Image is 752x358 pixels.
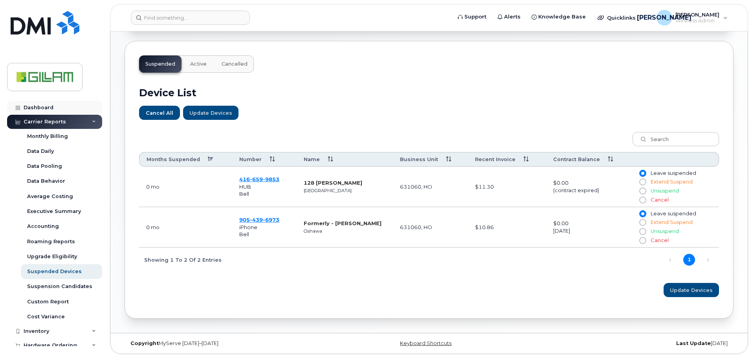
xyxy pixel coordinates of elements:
span: 905 [239,217,279,223]
span: Cancelled [222,61,248,67]
td: 631060, HO [393,207,468,248]
th: Name: activate to sort column ascending [297,152,393,167]
span: Quicklinks [607,15,636,21]
a: Alerts [492,9,526,25]
a: Next [702,254,714,266]
span: Leave suspended [651,170,696,176]
span: Knowledge Base [538,13,586,21]
input: Search [633,132,719,146]
strong: 128 [PERSON_NAME] [304,180,362,186]
span: iPhone [239,224,257,230]
span: HUB [239,184,251,190]
span: Support [464,13,486,21]
a: Knowledge Base [526,9,591,25]
td: 0 mo [139,207,232,248]
a: Support [452,9,492,25]
div: Julie Oudit [651,10,733,26]
span: Cancel All [146,109,173,117]
input: Leave suspended [639,211,646,217]
strong: Last Update [676,340,711,346]
div: MyServe [DATE]–[DATE] [125,340,328,347]
td: $10.86 [468,207,546,248]
span: Leave suspended [651,211,696,217]
th: Contract Balance: activate to sort column ascending [546,152,632,167]
span: Unsuspend [651,228,679,234]
strong: Copyright [130,340,159,346]
td: $0.00 [546,207,632,248]
span: Bell [239,191,249,197]
span: Extend Suspend [651,179,693,185]
a: 4166599853 [239,176,279,182]
strong: Formerly - [PERSON_NAME] [304,220,382,226]
span: 9853 [263,176,279,182]
input: Cancel [639,237,646,244]
a: 1 [683,254,695,266]
a: Previous [664,254,676,266]
span: Active [190,61,207,67]
span: 6973 [263,217,279,223]
div: [DATE] [553,227,625,235]
button: Update Devices [664,283,719,297]
small: [GEOGRAPHIC_DATA] [304,188,352,193]
span: Cancel [651,237,669,243]
td: September 04, 2025 11:35 [139,167,232,207]
span: Cancel [651,197,669,203]
a: 9054396973 [239,217,279,223]
span: 416 [239,176,279,182]
th: Months Suspended: activate to sort column descending [139,152,232,167]
input: Leave suspended [639,170,646,176]
span: Update Devices [189,109,232,117]
td: $11.30 [468,167,546,207]
span: Update Devices [670,286,713,294]
input: Unsuspend [639,228,646,235]
div: Showing 1 to 2 of 2 entries [139,253,222,266]
h2: Device List [139,87,719,99]
span: Extend Suspend [651,219,693,225]
input: Extend Suspend [639,179,646,185]
span: [PERSON_NAME] [675,11,719,18]
td: $0.00 [546,167,632,207]
small: Oshawa [304,228,322,234]
span: Wireless Admin [675,18,719,24]
div: [DATE] [530,340,734,347]
td: 631060, HO [393,167,468,207]
span: 659 [250,176,263,182]
button: Update Devices [183,106,238,120]
input: Cancel [639,197,646,203]
span: Bell [239,231,249,237]
a: Keyboard Shortcuts [400,340,451,346]
span: Unsuspend [651,188,679,194]
span: Alerts [504,13,521,21]
th: Business Unit: activate to sort column ascending [393,152,468,167]
button: Cancel All [139,106,180,120]
div: (contract expired) [553,187,625,194]
span: 439 [250,217,263,223]
th: Recent Invoice: activate to sort column ascending [468,152,546,167]
input: Find something... [131,11,250,25]
div: Quicklinks [592,10,649,26]
input: Extend Suspend [639,219,646,226]
th: Number: activate to sort column ascending [232,152,297,167]
span: [PERSON_NAME] [637,13,691,22]
input: Unsuspend [639,188,646,194]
